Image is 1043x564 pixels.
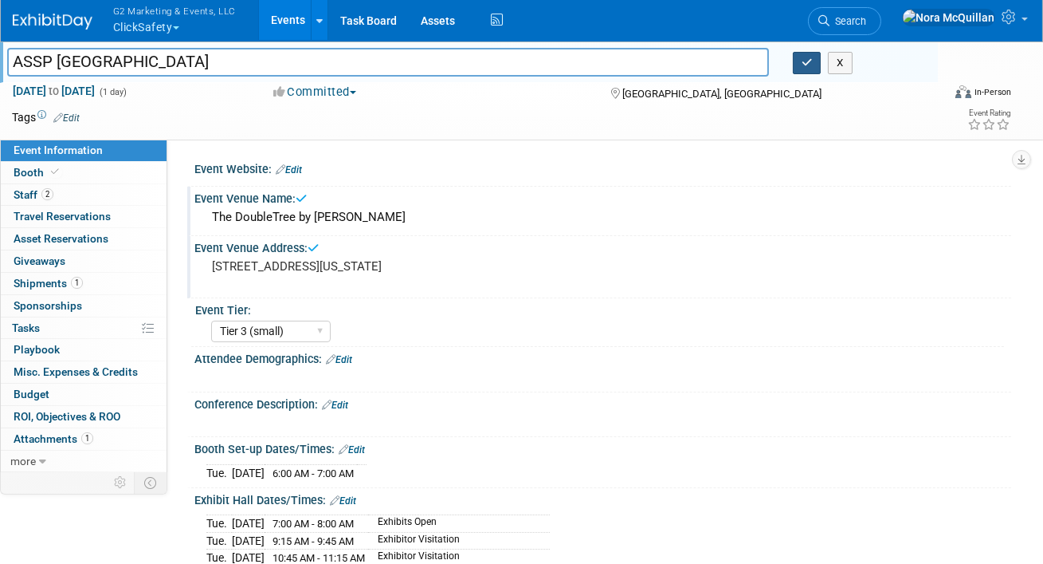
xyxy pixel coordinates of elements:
span: 10:45 AM - 11:15 AM [273,552,365,564]
span: to [46,85,61,97]
span: Giveaways [14,254,65,267]
a: Event Information [1,140,167,161]
td: Tags [12,109,80,125]
td: Exhibitor Visitation [368,532,550,550]
a: Asset Reservations [1,228,167,250]
a: Attachments1 [1,428,167,450]
span: more [10,455,36,467]
td: [DATE] [232,465,265,482]
td: Exhibits Open [368,515,550,533]
td: Tue. [206,532,232,550]
span: 7:00 AM - 8:00 AM [273,518,354,530]
img: Format-Inperson.png [955,85,971,98]
a: Tasks [1,317,167,339]
span: 1 [71,277,83,289]
td: Toggle Event Tabs [135,472,167,493]
span: Sponsorships [14,299,82,312]
div: The DoubleTree by [PERSON_NAME] [206,205,999,230]
span: Booth [14,166,62,179]
a: ROI, Objectives & ROO [1,406,167,428]
img: ExhibitDay [13,14,92,30]
pre: [STREET_ADDRESS][US_STATE] [212,259,517,274]
div: Event Website: [194,157,1011,178]
a: Travel Reservations [1,206,167,227]
img: Nora McQuillan [902,9,995,26]
a: Budget [1,384,167,405]
span: Tasks [12,321,40,334]
span: Travel Reservations [14,210,111,223]
span: 2 [41,188,53,200]
span: 1 [81,432,93,444]
span: Staff [14,188,53,201]
span: Misc. Expenses & Credits [14,365,138,378]
td: Personalize Event Tab Strip [107,472,135,493]
div: Event Tier: [195,298,1004,318]
i: Booth reservation complete [51,168,59,176]
a: Edit [326,354,352,365]
span: Search [829,15,866,27]
span: Asset Reservations [14,232,108,245]
div: Event Format [865,83,1011,107]
span: Attachments [14,432,93,445]
span: Budget [14,388,49,400]
span: Playbook [14,343,60,356]
button: X [828,52,853,74]
a: Playbook [1,339,167,361]
span: ROI, Objectives & ROO [14,410,120,423]
div: Event Venue Address: [194,236,1011,256]
div: Conference Description: [194,392,1011,413]
a: Giveaways [1,250,167,272]
a: Edit [322,400,348,411]
a: Edit [339,444,365,456]
span: (1 day) [98,87,127,97]
a: Edit [276,164,302,176]
div: Event Venue Name: [194,187,1011,207]
button: Committed [268,84,363,101]
div: Event Rating [967,109,1010,117]
span: 9:15 AM - 9:45 AM [273,535,354,547]
a: Sponsorships [1,295,167,317]
div: In-Person [974,86,1011,98]
a: Search [808,7,881,35]
span: [GEOGRAPHIC_DATA], [GEOGRAPHIC_DATA] [622,88,821,100]
div: Exhibit Hall Dates/Times: [194,488,1011,509]
td: Tue. [206,465,232,482]
a: Misc. Expenses & Credits [1,361,167,383]
td: [DATE] [232,515,265,533]
td: [DATE] [232,532,265,550]
span: [DATE] [DATE] [12,84,96,98]
a: Edit [330,495,356,507]
span: G2 Marketing & Events, LLC [113,2,236,19]
a: Staff2 [1,184,167,206]
a: Edit [53,112,80,124]
div: Attendee Demographics: [194,347,1011,368]
a: more [1,451,167,472]
span: Shipments [14,277,83,290]
td: Tue. [206,515,232,533]
div: Booth Set-up Dates/Times: [194,437,1011,458]
a: Booth [1,162,167,183]
span: 6:00 AM - 7:00 AM [273,467,354,479]
span: Event Information [14,144,103,156]
a: Shipments1 [1,273,167,294]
